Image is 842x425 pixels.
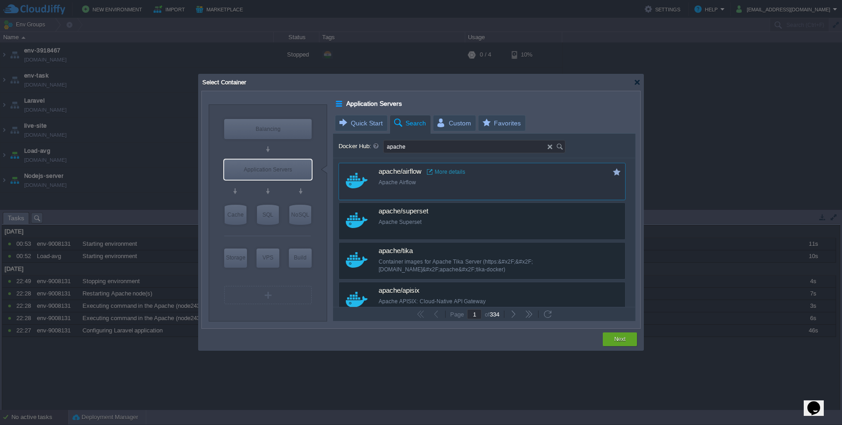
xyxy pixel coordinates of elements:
[379,247,413,255] span: apache/tika
[339,140,382,153] label: Docker Hub:
[289,249,312,267] div: Build
[393,115,426,131] span: Search
[257,205,279,225] div: SQL
[482,311,503,318] div: of
[257,249,279,267] div: VPS
[379,287,420,295] span: apache/apisix
[379,218,598,226] div: Apache Superset
[338,115,383,131] span: Quick Start
[289,205,311,225] div: NoSQL Databases
[346,252,368,268] img: docker-w48.svg
[289,249,312,268] div: Build Node
[346,292,368,307] img: docker-w48.svg
[224,249,247,267] div: Storage
[346,212,368,228] img: docker-w48.svg
[427,168,465,176] a: More details
[224,160,312,180] div: Application Servers
[436,115,471,131] span: Custom
[804,389,833,416] iframe: chat widget
[224,119,312,139] div: Load Balancer
[490,311,499,318] span: 334
[379,207,428,216] span: apache/superset
[614,335,626,344] button: Next
[224,286,312,304] div: Create New Layer
[224,249,247,268] div: Storage Containers
[225,205,246,225] div: Cache
[201,79,246,86] span: Select Container
[379,258,598,274] div: Container images for Apache Tika Server (https:&#x2F;&#x2F;[DOMAIN_NAME]&#x2F;apache&#x2F;tika-do...
[257,205,279,225] div: SQL Databases
[224,119,312,139] div: Balancing
[379,168,421,176] span: apache/airflow
[481,115,521,131] span: Favorites
[336,98,344,109] div: Application Servers
[257,249,279,268] div: Elastic VPS
[379,298,598,306] div: Apache APISIX: Cloud-Native API Gateway
[447,311,467,317] div: Page
[346,173,368,188] img: docker-w48.svg
[289,205,311,225] div: NoSQL
[379,179,598,187] div: Apache Airflow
